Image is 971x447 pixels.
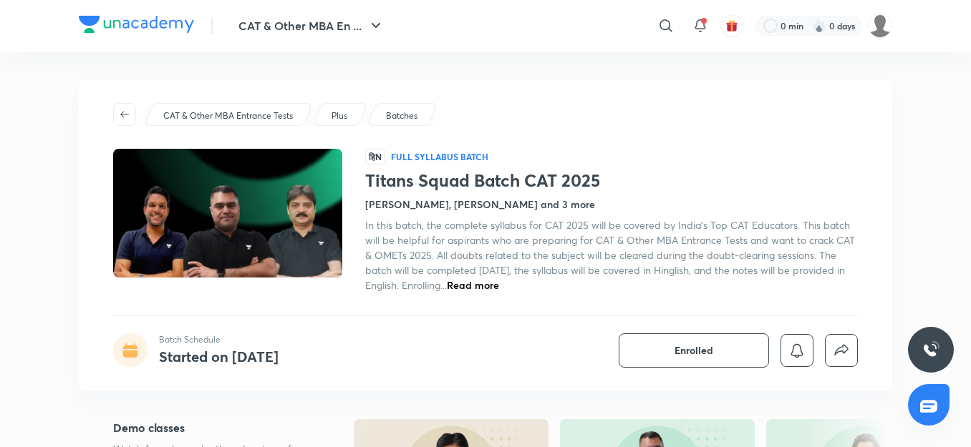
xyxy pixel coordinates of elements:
[79,16,194,36] a: Company Logo
[161,109,296,122] a: CAT & Other MBA Entrance Tests
[111,147,344,279] img: Thumbnail
[163,109,293,122] p: CAT & Other MBA Entrance Tests
[447,278,499,292] span: Read more
[365,197,595,212] h4: [PERSON_NAME], [PERSON_NAME] and 3 more
[386,109,417,122] p: Batches
[230,11,393,40] button: CAT & Other MBA En ...
[619,333,769,368] button: Enrolled
[79,16,194,33] img: Company Logo
[365,218,855,292] span: In this batch, the complete syllabus for CAT 2025 will be covered by India's Top CAT Educators. T...
[365,149,385,164] span: हिN
[922,341,939,358] img: ttu
[812,19,826,33] img: streak
[329,109,350,122] a: Plus
[159,347,279,366] h4: Started on [DATE]
[159,333,279,346] p: Batch Schedule
[384,109,420,122] a: Batches
[725,19,738,32] img: avatar
[332,109,347,122] p: Plus
[391,151,488,162] p: Full Syllabus Batch
[675,343,713,358] span: Enrolled
[868,14,892,38] img: chirag
[113,419,308,436] h5: Demo classes
[720,14,743,37] button: avatar
[365,170,858,191] h1: Titans Squad Batch CAT 2025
